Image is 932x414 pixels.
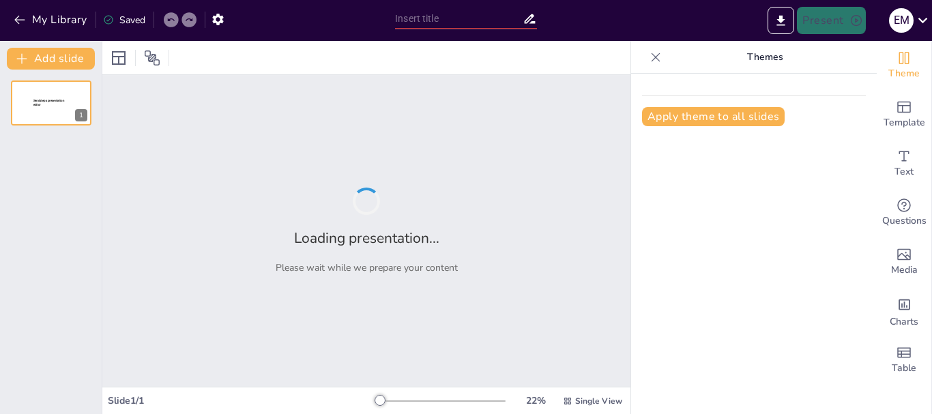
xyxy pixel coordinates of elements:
[877,139,931,188] div: Add text boxes
[889,7,914,34] button: E M
[276,261,458,274] p: Please wait while we prepare your content
[11,80,91,125] div: 1
[667,41,863,74] p: Themes
[575,396,622,406] span: Single View
[884,115,925,130] span: Template
[891,263,918,278] span: Media
[888,66,920,81] span: Theme
[877,286,931,336] div: Add charts and graphs
[10,9,93,31] button: My Library
[108,394,375,407] div: Slide 1 / 1
[75,109,87,121] div: 1
[103,14,145,27] div: Saved
[882,213,927,228] span: Questions
[892,361,916,376] span: Table
[877,41,931,90] div: Change the overall theme
[395,9,523,29] input: Insert title
[894,164,914,179] span: Text
[890,314,918,329] span: Charts
[877,188,931,237] div: Get real-time input from your audience
[144,50,160,66] span: Position
[33,99,64,106] span: Sendsteps presentation editor
[797,7,865,34] button: Present
[108,47,130,69] div: Layout
[768,7,794,34] button: Export to PowerPoint
[877,90,931,139] div: Add ready made slides
[877,336,931,385] div: Add a table
[642,107,785,126] button: Apply theme to all slides
[889,8,914,33] div: E M
[294,228,439,248] h2: Loading presentation...
[519,394,552,407] div: 22 %
[877,237,931,286] div: Add images, graphics, shapes or video
[7,48,95,70] button: Add slide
